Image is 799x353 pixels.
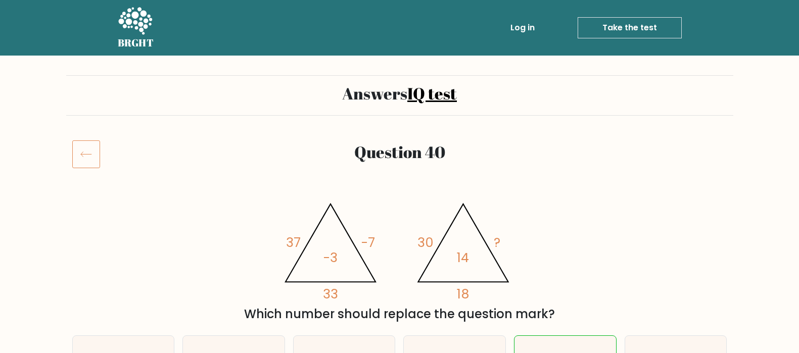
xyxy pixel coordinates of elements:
[323,249,338,267] tspan: -3
[128,142,672,162] h2: Question 40
[118,37,154,49] h5: BRGHT
[72,84,727,103] h2: Answers
[118,4,154,52] a: BRGHT
[407,82,457,104] a: IQ test
[361,234,375,251] tspan: -7
[323,285,338,303] tspan: 33
[417,234,434,251] tspan: 30
[494,234,500,251] tspan: ?
[78,305,721,323] div: Which number should replace the question mark?
[457,285,469,303] tspan: 18
[506,18,539,38] a: Log in
[457,249,469,267] tspan: 14
[286,234,301,251] tspan: 37
[578,17,682,38] a: Take the test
